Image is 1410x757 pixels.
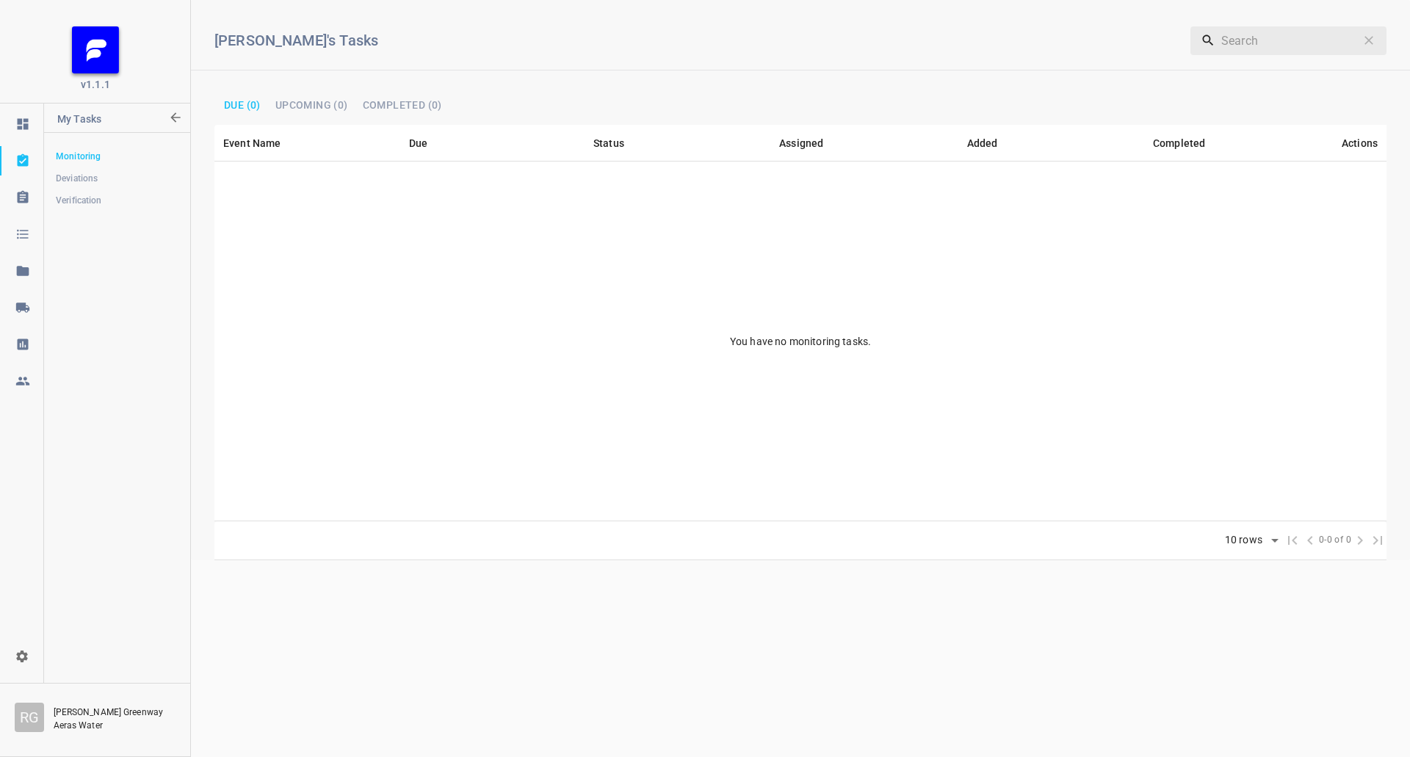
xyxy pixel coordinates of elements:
p: My Tasks [57,104,167,139]
div: 10 rows [1215,529,1284,551]
img: FB_Logo_Reversed_RGB_Icon.895fbf61.png [72,26,119,73]
span: Assigned [779,134,842,152]
span: Status [593,134,643,152]
a: Verification [44,186,189,215]
span: First Page [1284,532,1301,549]
span: Event Name [223,134,300,152]
span: Verification [56,193,178,208]
span: Completed [1153,134,1224,152]
div: R G [15,703,44,732]
span: Due (0) [224,100,261,110]
span: Upcoming (0) [275,100,348,110]
p: [PERSON_NAME] Greenway [54,706,176,719]
button: Upcoming (0) [270,95,354,115]
button: Completed (0) [357,95,448,115]
td: You have no monitoring tasks. [214,162,1386,521]
div: Added [967,134,998,152]
span: v1.1.1 [81,77,110,92]
p: Aeras Water [54,719,171,732]
button: Due (0) [218,95,267,115]
div: Assigned [779,134,823,152]
input: Search [1221,26,1356,55]
span: Monitoring [56,149,178,164]
span: Last Page [1369,532,1386,549]
svg: Search [1201,33,1215,48]
span: Due [409,134,446,152]
div: Due [409,134,427,152]
div: Status [593,134,624,152]
span: Previous Page [1301,532,1319,549]
h6: [PERSON_NAME]'s Tasks [214,29,980,52]
a: Monitoring [44,142,189,171]
span: Next Page [1351,532,1369,549]
span: 0-0 of 0 [1319,533,1351,548]
span: Completed (0) [363,100,442,110]
span: Added [967,134,1017,152]
div: 10 rows [1221,534,1266,546]
span: Deviations [56,171,178,186]
a: Deviations [44,164,189,193]
div: Completed [1153,134,1205,152]
div: Event Name [223,134,281,152]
